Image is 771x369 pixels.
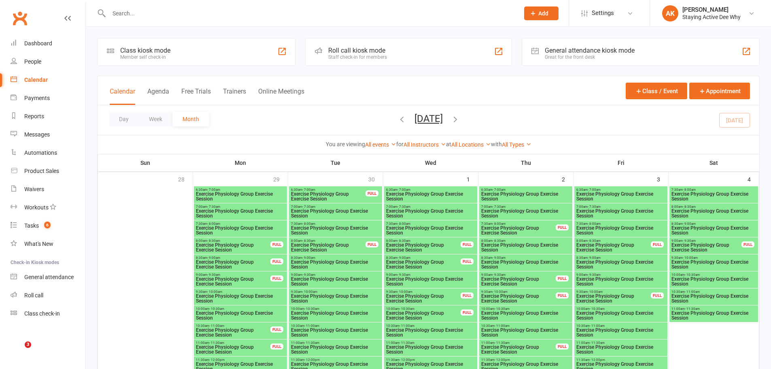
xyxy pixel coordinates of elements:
[481,294,556,303] span: Exercise Physiology Group Exercise Session
[399,358,415,362] span: - 12:00pm
[683,239,696,243] span: - 9:30am
[671,290,756,294] span: 10:30am
[576,311,666,320] span: Exercise Physiology Group Exercise Session
[106,8,514,19] input: Search...
[397,273,410,277] span: - 9:30am
[481,239,571,243] span: 8:00am
[207,290,222,294] span: - 10:00am
[193,154,288,171] th: Mon
[207,273,220,277] span: - 9:30am
[588,239,601,243] span: - 8:30am
[147,87,169,105] button: Agenda
[24,113,44,119] div: Reports
[588,256,601,260] span: - 9:00am
[11,126,85,144] a: Messages
[576,192,666,201] span: Exercise Physiology Group Exercise Session
[683,256,698,260] span: - 10:00am
[178,172,193,186] div: 28
[195,192,285,201] span: Exercise Physiology Group Exercise Session
[24,77,48,83] div: Calendar
[685,307,700,311] span: - 11:30am
[481,192,571,201] span: Exercise Physiology Group Exercise Session
[481,324,571,328] span: 10:30am
[502,141,531,148] a: All Types
[24,274,74,280] div: General attendance
[24,168,59,174] div: Product Sales
[326,141,365,147] strong: You are viewing
[386,307,461,311] span: 10:00am
[493,239,506,243] span: - 8:30am
[328,54,387,60] div: Staff check-in for members
[302,273,315,277] span: - 9:30am
[481,188,571,192] span: 6:30am
[671,273,756,277] span: 10:00am
[461,258,474,264] div: FULL
[291,222,380,226] span: 7:30am
[556,275,569,282] div: FULL
[195,209,285,218] span: Exercise Physiology Group Exercise Session
[671,311,756,320] span: Exercise Physiology Group Exercise Session
[682,6,741,13] div: [PERSON_NAME]
[24,186,44,192] div: Waivers
[576,256,666,260] span: 8:30am
[24,131,50,138] div: Messages
[11,144,85,162] a: Automations
[304,324,319,328] span: - 11:00am
[576,273,666,277] span: 9:00am
[481,358,571,362] span: 11:30am
[461,241,474,247] div: FULL
[383,154,478,171] th: Wed
[291,192,366,201] span: Exercise Physiology Group Exercise Session
[386,209,476,218] span: Exercise Physiology Group Exercise Session
[481,290,556,294] span: 9:30am
[172,112,209,126] button: Month
[302,205,315,209] span: - 7:30am
[481,243,571,252] span: Exercise Physiology Group Exercise Session
[291,358,380,362] span: 11:30am
[481,311,571,320] span: Exercise Physiology Group Exercise Session
[386,239,461,243] span: 8:00am
[556,343,569,350] div: FULL
[291,209,380,218] span: Exercise Physiology Group Exercise Session
[195,277,271,286] span: Exercise Physiology Group Exercise Session
[685,273,700,277] span: - 10:30am
[588,205,601,209] span: - 7:30am
[414,113,443,124] button: [DATE]
[273,172,288,186] div: 29
[386,311,461,320] span: Exercise Physiology Group Exercise Session
[495,307,510,311] span: - 10:30am
[683,222,696,226] span: - 9:00am
[291,324,380,328] span: 10:30am
[270,275,283,282] div: FULL
[590,307,605,311] span: - 10:30am
[397,239,410,243] span: - 8:30am
[481,277,556,286] span: Exercise Physiology Group Exercise Session
[576,226,666,235] span: Exercise Physiology Group Exercise Session
[671,260,756,269] span: Exercise Physiology Group Exercise Session
[291,260,380,269] span: Exercise Physiology Group Exercise Session
[288,154,383,171] th: Tue
[576,358,666,362] span: 11:30am
[302,256,315,260] span: - 9:00am
[386,328,476,337] span: Exercise Physiology Group Exercise Session
[195,341,271,345] span: 11:00am
[671,188,756,192] span: 7:30am
[24,292,43,299] div: Roll call
[657,172,668,186] div: 3
[588,222,601,226] span: - 8:00am
[741,241,754,247] div: FULL
[8,341,28,361] iframe: Intercom live chat
[386,294,461,303] span: Exercise Physiology Group Exercise Session
[671,277,756,286] span: Exercise Physiology Group Exercise Session
[671,294,756,303] span: Exercise Physiology Group Exercise Session
[302,239,315,243] span: - 8:30am
[467,172,478,186] div: 1
[207,205,220,209] span: - 7:30am
[493,188,506,192] span: - 7:00am
[209,307,224,311] span: - 10:30am
[671,256,756,260] span: 9:30am
[207,222,220,226] span: - 8:00am
[291,205,380,209] span: 7:00am
[291,345,380,354] span: Exercise Physiology Group Exercise Session
[24,149,57,156] div: Automations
